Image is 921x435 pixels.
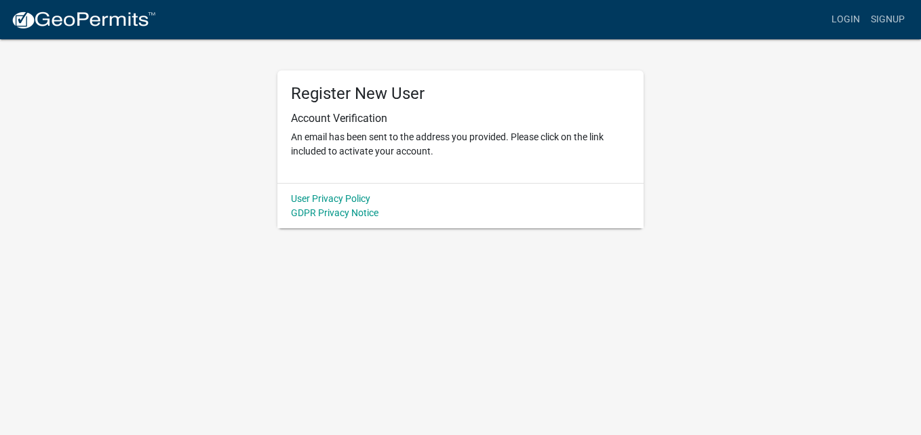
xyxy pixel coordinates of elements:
[291,112,630,125] h6: Account Verification
[291,84,630,104] h5: Register New User
[291,193,370,204] a: User Privacy Policy
[291,207,378,218] a: GDPR Privacy Notice
[291,130,630,159] p: An email has been sent to the address you provided. Please click on the link included to activate...
[865,7,910,33] a: Signup
[826,7,865,33] a: Login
